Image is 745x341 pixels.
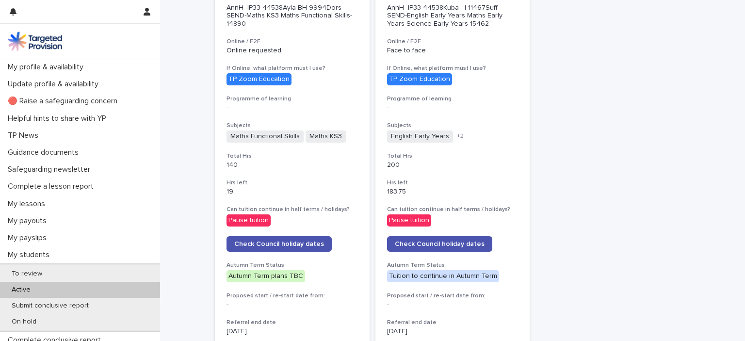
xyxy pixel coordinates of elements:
img: M5nRWzHhSzIhMunXDL62 [8,32,62,51]
p: To review [4,270,50,278]
p: 183.75 [387,188,518,196]
h3: Hrs left [387,179,518,187]
p: Guidance documents [4,148,86,157]
p: My lessons [4,199,53,209]
p: 🔴 Raise a safeguarding concern [4,97,125,106]
div: TP Zoom Education [387,73,452,85]
p: Complete a lesson report [4,182,101,191]
p: Active [4,286,38,294]
span: Maths Functional Skills [227,130,304,143]
p: [DATE] [387,327,518,336]
p: My payouts [4,216,54,226]
p: - [387,301,518,309]
h3: Online / F2F [227,38,358,46]
h3: If Online, what platform must I use? [387,65,518,72]
p: Face to face [387,47,518,55]
span: + 2 [457,133,464,139]
h3: Programme of learning [387,95,518,103]
h3: Can tuition continue in half terms / holidays? [387,206,518,213]
h3: Total Hrs [387,152,518,160]
p: 200 [387,161,518,169]
div: Pause tuition [227,214,271,227]
h3: Autumn Term Status [387,261,518,269]
p: Online requested [227,47,358,55]
div: Pause tuition [387,214,431,227]
p: 19 [227,188,358,196]
span: Check Council holiday dates [395,241,485,247]
span: Maths KS3 [306,130,346,143]
h3: Online / F2F [387,38,518,46]
p: TP News [4,131,46,140]
p: - [227,104,358,112]
h3: Total Hrs [227,152,358,160]
div: Autumn Term plans TBC [227,270,305,282]
h3: Subjects [387,122,518,130]
a: Check Council holiday dates [387,236,492,252]
a: Check Council holiday dates [227,236,332,252]
h3: Proposed start / re-start date from: [387,292,518,300]
span: English Early Years [387,130,453,143]
p: My profile & availability [4,63,91,72]
p: [DATE] [227,327,358,336]
h3: Referral end date [387,319,518,326]
p: My payslips [4,233,54,243]
p: Helpful hints to share with YP [4,114,114,123]
h3: If Online, what platform must I use? [227,65,358,72]
h3: Referral end date [227,319,358,326]
h3: Proposed start / re-start date from: [227,292,358,300]
p: 140 [227,161,358,169]
p: My students [4,250,57,260]
p: - [227,301,358,309]
p: - [387,104,518,112]
p: Submit conclusive report [4,302,97,310]
div: TP Zoom Education [227,73,292,85]
p: AnnH--IP33-44538Ayla-BH-9994Dors-SEND-Maths KS3 Maths Functional Skills-14890 [227,4,358,28]
h3: Programme of learning [227,95,358,103]
h3: Hrs left [227,179,358,187]
p: On hold [4,318,44,326]
h3: Autumn Term Status [227,261,358,269]
h3: Subjects [227,122,358,130]
div: Tuition to continue in Autumn Term [387,270,499,282]
p: Safeguarding newsletter [4,165,98,174]
p: Update profile & availability [4,80,106,89]
span: Check Council holiday dates [234,241,324,247]
p: AnnH--IP33-44538Kuba - I-11467Suff-SEND-English Early Years Maths Early Years Science Early Years... [387,4,518,28]
h3: Can tuition continue in half terms / holidays? [227,206,358,213]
